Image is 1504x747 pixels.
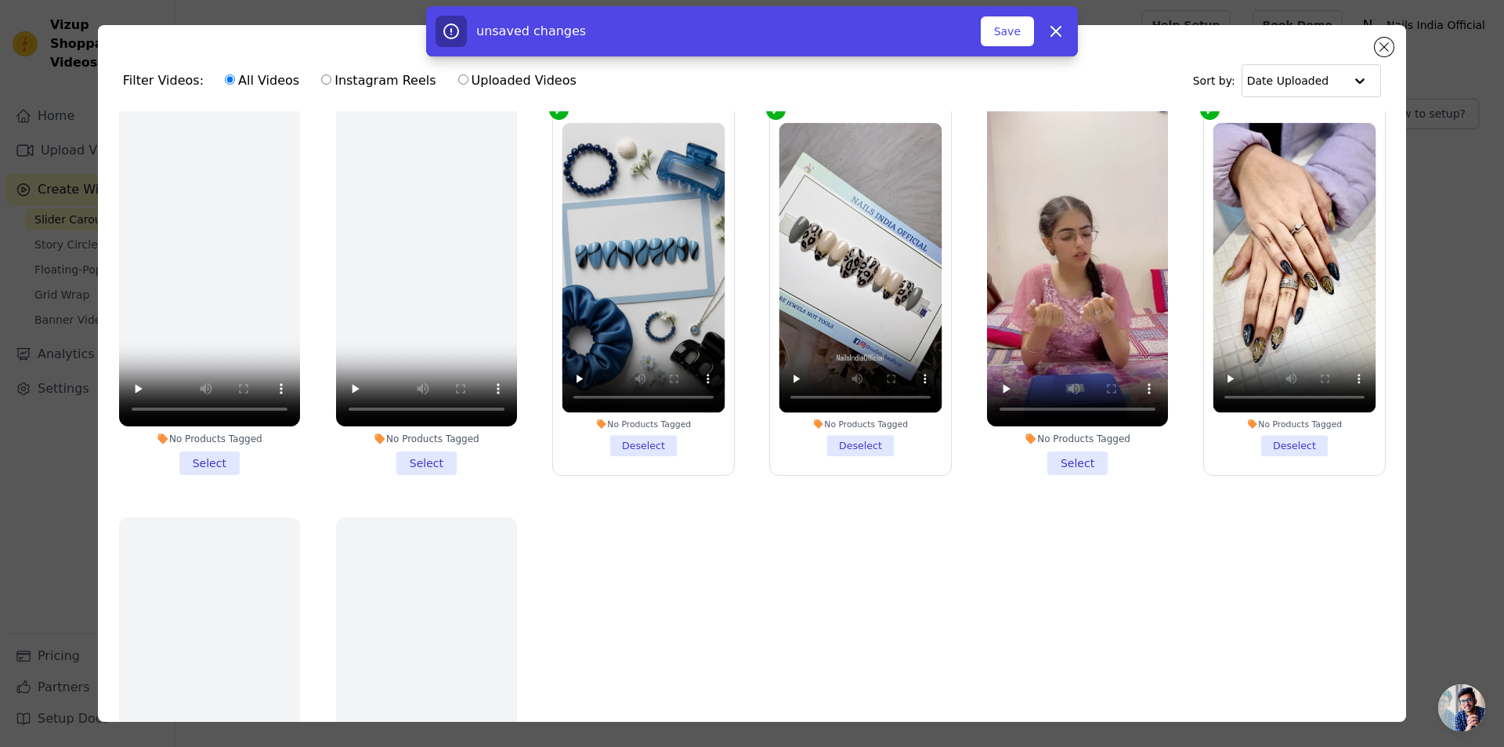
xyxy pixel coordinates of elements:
span: unsaved changes [476,24,586,38]
a: Open chat [1438,684,1485,731]
div: No Products Tagged [779,419,942,430]
label: Uploaded Videos [457,71,577,91]
div: No Products Tagged [562,419,725,430]
div: No Products Tagged [987,433,1168,445]
div: No Products Tagged [119,433,300,445]
div: Sort by: [1193,64,1382,97]
label: Instagram Reels [320,71,436,91]
div: No Products Tagged [1213,419,1376,430]
label: All Videos [224,71,300,91]
div: No Products Tagged [336,433,517,445]
button: Save [981,16,1034,46]
div: Filter Videos: [123,63,585,99]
